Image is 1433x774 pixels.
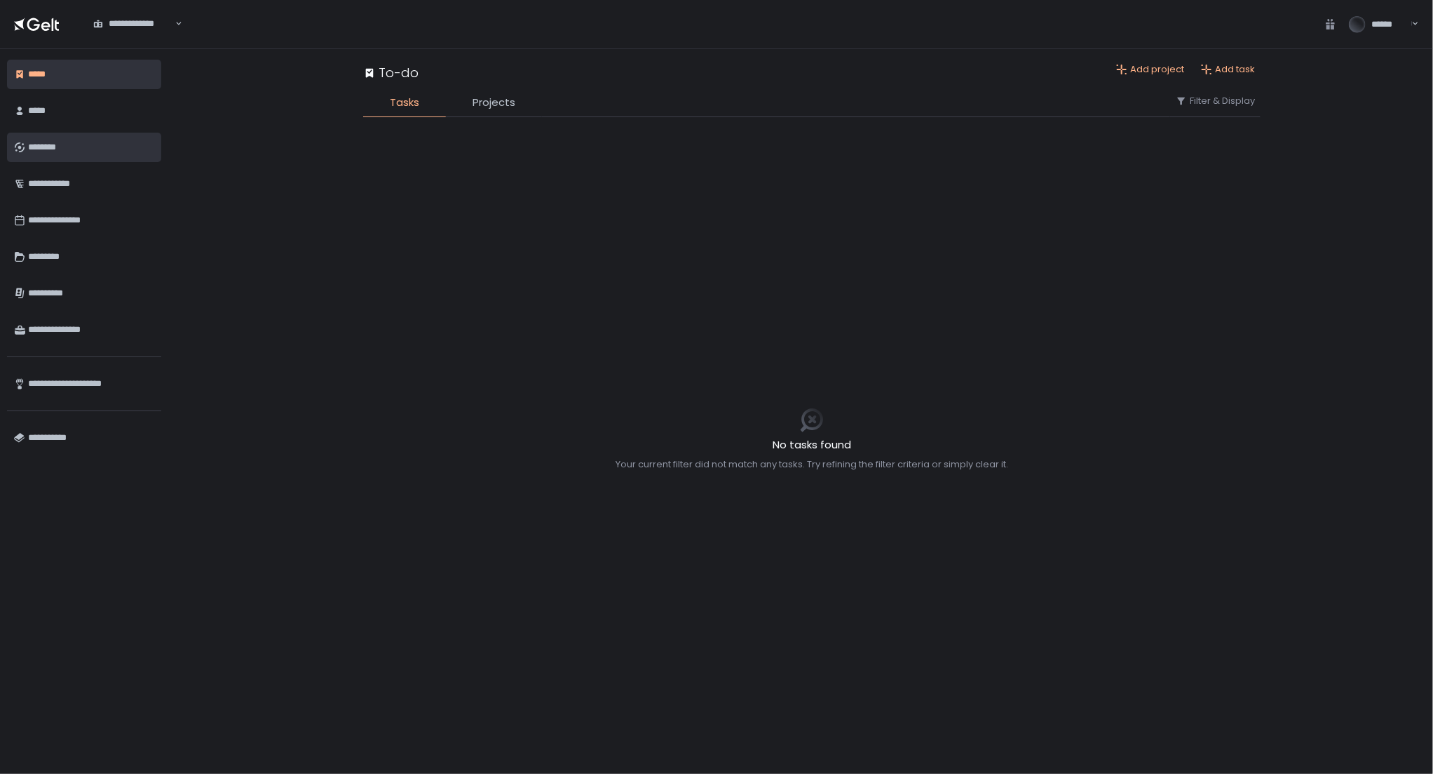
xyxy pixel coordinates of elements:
[363,63,419,82] div: To-do
[616,437,1008,453] h2: No tasks found
[1176,95,1255,107] button: Filter & Display
[1116,63,1184,76] button: Add project
[84,9,182,39] div: Search for option
[173,17,174,31] input: Search for option
[473,95,515,111] span: Projects
[1201,63,1255,76] button: Add task
[390,95,419,111] span: Tasks
[616,458,1008,471] div: Your current filter did not match any tasks. Try refining the filter criteria or simply clear it.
